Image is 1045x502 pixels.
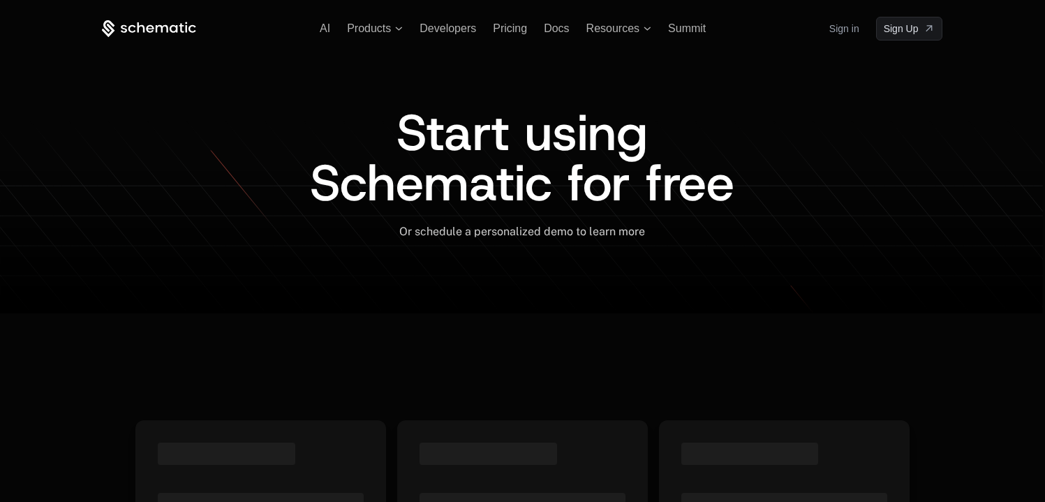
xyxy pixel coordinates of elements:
span: Products [347,22,391,35]
a: Docs [544,22,569,34]
a: Developers [420,22,476,34]
span: Resources [586,22,639,35]
span: Start using Schematic for free [310,99,734,216]
span: Or schedule a personalized demo to learn more [399,225,645,238]
a: Sign in [829,17,859,40]
a: AI [320,22,330,34]
a: Summit [668,22,706,34]
span: Sign Up [884,22,919,36]
a: [object Object] [876,17,943,40]
a: Pricing [493,22,527,34]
